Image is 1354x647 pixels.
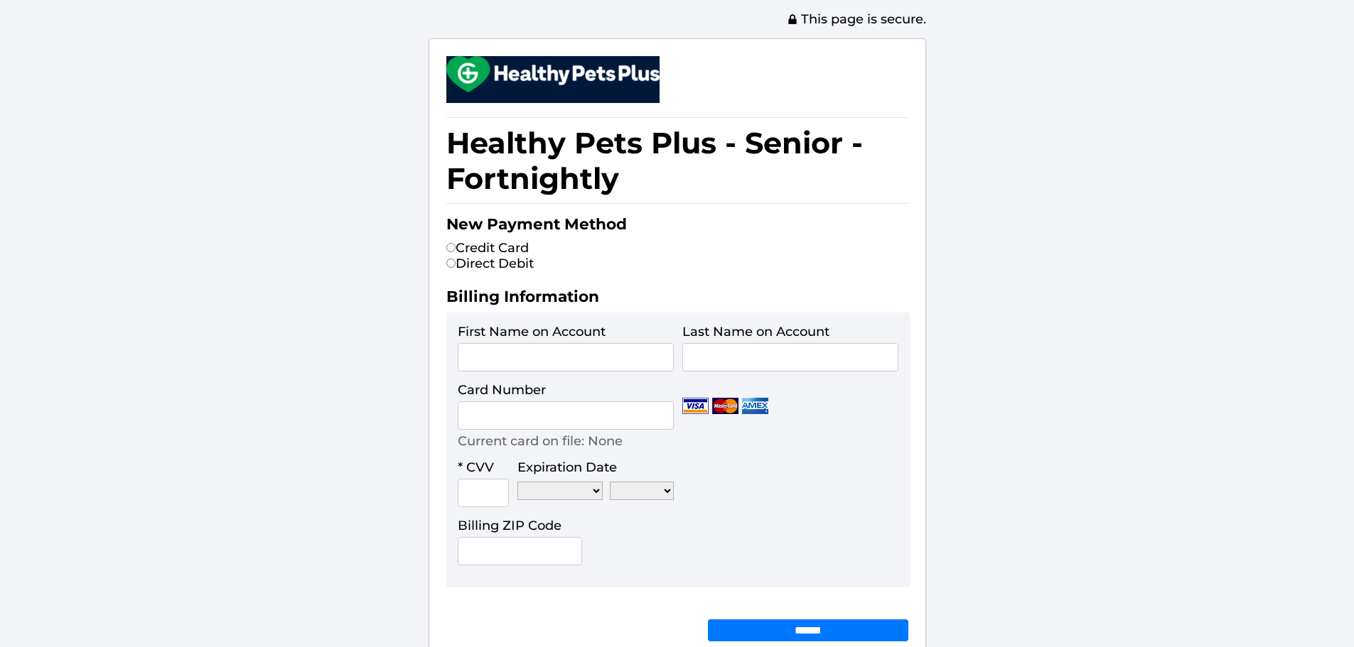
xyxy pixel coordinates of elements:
h1: Healthy Pets Plus - Senior - Fortnightly [446,117,908,204]
span: This page is secure. [787,11,926,27]
h2: Billing Information [446,287,908,312]
label: Expiration Date [517,460,617,475]
label: Credit Card [446,240,529,256]
p: Current card on file: None [458,433,623,449]
h2: New Payment Method [446,214,908,240]
img: small.png [446,56,660,92]
label: Last Name on Account [682,324,829,339]
label: Billing ZIP Code [458,518,562,533]
label: Card Number [458,382,546,398]
img: Amex [742,398,768,414]
input: Credit Card [446,243,456,252]
input: Direct Debit [446,259,456,268]
label: Direct Debit [446,256,534,271]
img: Visa [682,398,709,414]
img: Mastercard [712,398,738,414]
label: First Name on Account [458,324,606,339]
label: * CVV [458,460,494,475]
